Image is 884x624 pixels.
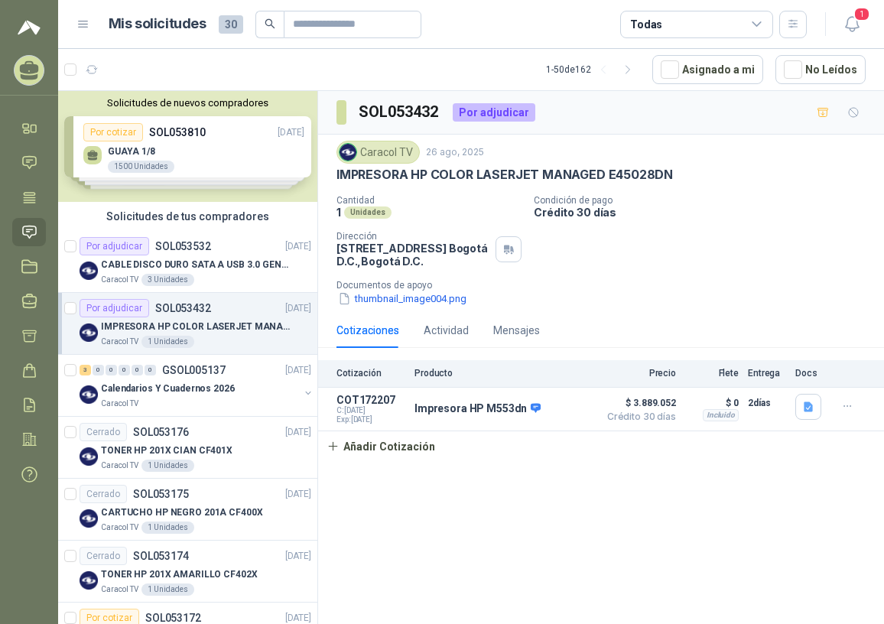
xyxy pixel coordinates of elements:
[101,444,232,458] p: TONER HP 201X CIAN CF401X
[285,239,311,254] p: [DATE]
[424,322,469,339] div: Actividad
[80,447,98,466] img: Company Logo
[80,547,127,565] div: Cerrado
[600,412,676,421] span: Crédito 30 días
[80,299,149,317] div: Por adjudicar
[101,583,138,596] p: Caracol TV
[414,368,590,379] p: Producto
[775,55,866,84] button: No Leídos
[133,551,189,561] p: SOL053174
[101,258,291,272] p: CABLE DISCO DURO SATA A USB 3.0 GENERICO
[101,274,138,286] p: Caracol TV
[101,567,258,582] p: TONER HP 201X AMARILLO CF402X
[18,18,41,37] img: Logo peakr
[748,394,786,412] p: 2 días
[703,409,739,421] div: Incluido
[426,145,484,160] p: 26 ago, 2025
[285,487,311,502] p: [DATE]
[155,303,211,314] p: SOL053432
[414,402,541,416] p: Impresora HP M553dn
[101,522,138,534] p: Caracol TV
[853,7,870,21] span: 1
[101,320,291,334] p: IMPRESORA HP COLOR LASERJET MANAGED E45028DN
[109,13,206,35] h1: Mis solicitudes
[58,231,317,293] a: Por adjudicarSOL053532[DATE] Company LogoCABLE DISCO DURO SATA A USB 3.0 GENERICOCaracol TV3 Unid...
[80,571,98,590] img: Company Logo
[336,231,489,242] p: Dirección
[141,460,194,472] div: 1 Unidades
[64,97,311,109] button: Solicitudes de nuevos compradores
[600,394,676,412] span: $ 3.889.052
[101,398,138,410] p: Caracol TV
[336,406,405,415] span: C: [DATE]
[101,336,138,348] p: Caracol TV
[101,382,235,396] p: Calendarios Y Cuadernos 2026
[336,280,878,291] p: Documentos de apoyo
[285,549,311,564] p: [DATE]
[93,365,104,375] div: 0
[336,206,341,219] p: 1
[336,368,405,379] p: Cotización
[265,18,275,29] span: search
[546,57,640,82] div: 1 - 50 de 162
[285,363,311,378] p: [DATE]
[141,522,194,534] div: 1 Unidades
[58,541,317,603] a: CerradoSOL053174[DATE] Company LogoTONER HP 201X AMARILLO CF402XCaracol TV1 Unidades
[336,291,468,307] button: thumbnail_image004.png
[493,322,540,339] div: Mensajes
[106,365,117,375] div: 0
[285,425,311,440] p: [DATE]
[359,100,440,124] h3: SOL053432
[101,460,138,472] p: Caracol TV
[145,613,201,623] p: SOL053172
[795,368,826,379] p: Docs
[133,489,189,499] p: SOL053175
[58,202,317,231] div: Solicitudes de tus compradores
[80,423,127,441] div: Cerrado
[630,16,662,33] div: Todas
[58,479,317,541] a: CerradoSOL053175[DATE] Company LogoCARTUCHO HP NEGRO 201A CF400XCaracol TV1 Unidades
[132,365,143,375] div: 0
[652,55,763,84] button: Asignado a mi
[336,141,420,164] div: Caracol TV
[101,505,263,520] p: CARTUCHO HP NEGRO 201A CF400X
[838,11,866,38] button: 1
[80,361,314,410] a: 3 0 0 0 0 0 GSOL005137[DATE] Company LogoCalendarios Y Cuadernos 2026Caracol TV
[336,195,522,206] p: Cantidad
[285,301,311,316] p: [DATE]
[80,485,127,503] div: Cerrado
[748,368,786,379] p: Entrega
[58,293,317,355] a: Por adjudicarSOL053432[DATE] Company LogoIMPRESORA HP COLOR LASERJET MANAGED E45028DNCaracol TV1 ...
[336,322,399,339] div: Cotizaciones
[685,394,739,412] p: $ 0
[80,509,98,528] img: Company Logo
[145,365,156,375] div: 0
[80,237,149,255] div: Por adjudicar
[534,206,878,219] p: Crédito 30 días
[336,167,673,183] p: IMPRESORA HP COLOR LASERJET MANAGED E45028DN
[80,385,98,404] img: Company Logo
[80,323,98,342] img: Company Logo
[162,365,226,375] p: GSOL005137
[344,206,392,219] div: Unidades
[685,368,739,379] p: Flete
[141,336,194,348] div: 1 Unidades
[318,431,444,462] button: Añadir Cotización
[219,15,243,34] span: 30
[58,91,317,202] div: Solicitudes de nuevos compradoresPor cotizarSOL053810[DATE] GUAYA 1/81500 UnidadesPor cotizarSOL0...
[80,365,91,375] div: 3
[336,242,489,268] p: [STREET_ADDRESS] Bogotá D.C. , Bogotá D.C.
[80,262,98,280] img: Company Logo
[336,415,405,424] span: Exp: [DATE]
[600,368,676,379] p: Precio
[141,274,194,286] div: 3 Unidades
[155,241,211,252] p: SOL053532
[453,103,535,122] div: Por adjudicar
[340,144,356,161] img: Company Logo
[58,417,317,479] a: CerradoSOL053176[DATE] Company LogoTONER HP 201X CIAN CF401XCaracol TV1 Unidades
[119,365,130,375] div: 0
[141,583,194,596] div: 1 Unidades
[336,394,405,406] p: COT172207
[133,427,189,437] p: SOL053176
[534,195,878,206] p: Condición de pago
